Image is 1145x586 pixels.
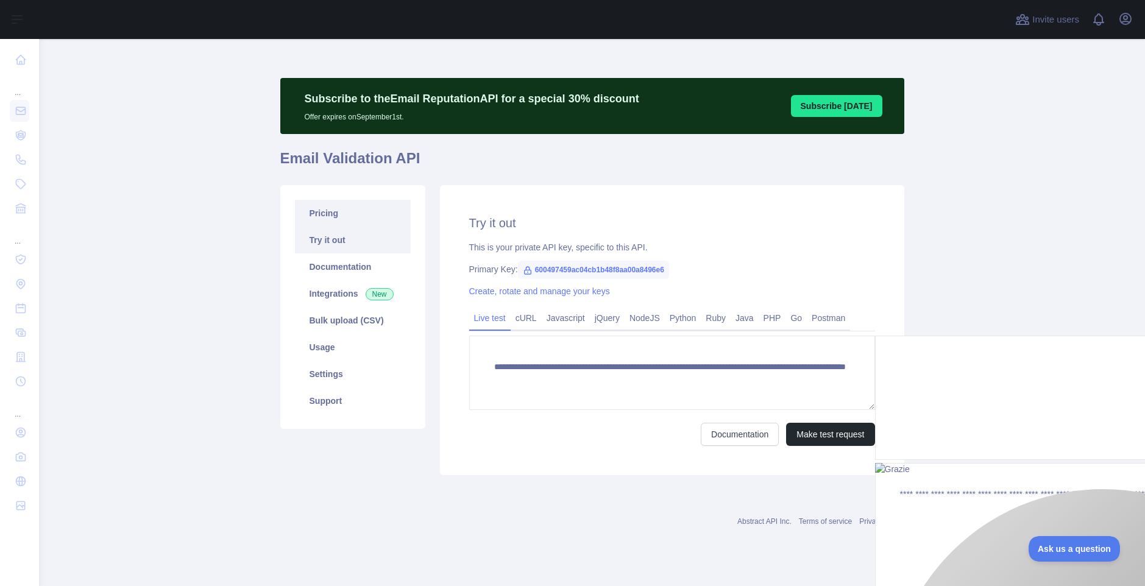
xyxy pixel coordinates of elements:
[469,214,875,231] h2: Try it out
[799,517,852,526] a: Terms of service
[366,288,394,300] span: New
[295,307,411,334] a: Bulk upload (CSV)
[469,263,875,275] div: Primary Key:
[10,222,29,246] div: ...
[10,395,29,419] div: ...
[469,308,511,328] a: Live test
[701,423,779,446] a: Documentation
[1029,536,1121,562] iframe: Toggle Customer Support
[786,423,874,446] button: Make test request
[859,517,904,526] a: Privacy policy
[10,73,29,97] div: ...
[295,280,411,307] a: Integrations New
[807,308,850,328] a: Postman
[305,90,639,107] p: Subscribe to the Email Reputation API for a special 30 % discount
[590,308,625,328] a: jQuery
[295,253,411,280] a: Documentation
[295,361,411,387] a: Settings
[518,261,669,279] span: 600497459ac04cb1b48f8aa00a8496e6
[665,308,701,328] a: Python
[295,334,411,361] a: Usage
[295,200,411,227] a: Pricing
[295,227,411,253] a: Try it out
[1032,13,1079,27] span: Invite users
[295,387,411,414] a: Support
[785,308,807,328] a: Go
[280,149,904,178] h1: Email Validation API
[511,308,542,328] a: cURL
[737,517,792,526] a: Abstract API Inc.
[731,308,759,328] a: Java
[1013,10,1082,29] button: Invite users
[791,95,882,117] button: Subscribe [DATE]
[701,308,731,328] a: Ruby
[625,308,665,328] a: NodeJS
[469,241,875,253] div: This is your private API key, specific to this API.
[542,308,590,328] a: Javascript
[759,308,786,328] a: PHP
[469,286,610,296] a: Create, rotate and manage your keys
[305,107,639,122] p: Offer expires on September 1st.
